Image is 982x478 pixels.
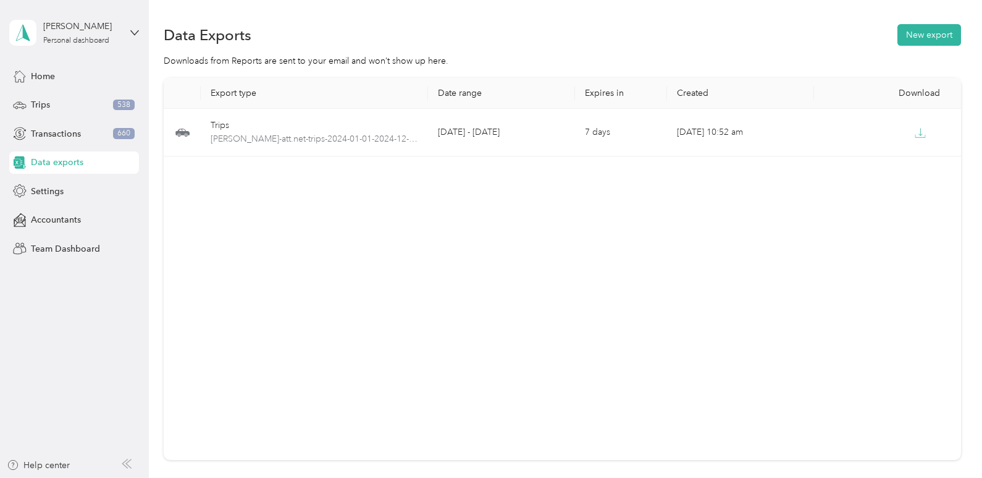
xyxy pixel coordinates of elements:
[428,109,575,156] td: [DATE] - [DATE]
[31,185,64,198] span: Settings
[113,100,135,111] span: 538
[824,88,951,98] div: Download
[31,70,55,83] span: Home
[667,109,814,156] td: [DATE] 10:52 am
[31,127,81,140] span: Transactions
[31,242,100,255] span: Team Dashboard
[31,156,83,169] span: Data exports
[7,459,70,472] button: Help center
[31,213,81,226] span: Accountants
[31,98,50,111] span: Trips
[164,28,251,41] h1: Data Exports
[575,78,667,109] th: Expires in
[667,78,814,109] th: Created
[913,409,982,478] iframe: Everlance-gr Chat Button Frame
[113,128,135,139] span: 660
[43,20,120,33] div: [PERSON_NAME]
[897,24,961,46] button: New export
[43,37,109,45] div: Personal dashboard
[164,54,960,67] div: Downloads from Reports are sent to your email and won’t show up here.
[575,109,667,156] td: 7 days
[428,78,575,109] th: Date range
[211,132,419,146] span: d.j.freeman-att.net-trips-2024-01-01-2024-12-31.xlsx
[211,119,419,132] div: Trips
[201,78,429,109] th: Export type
